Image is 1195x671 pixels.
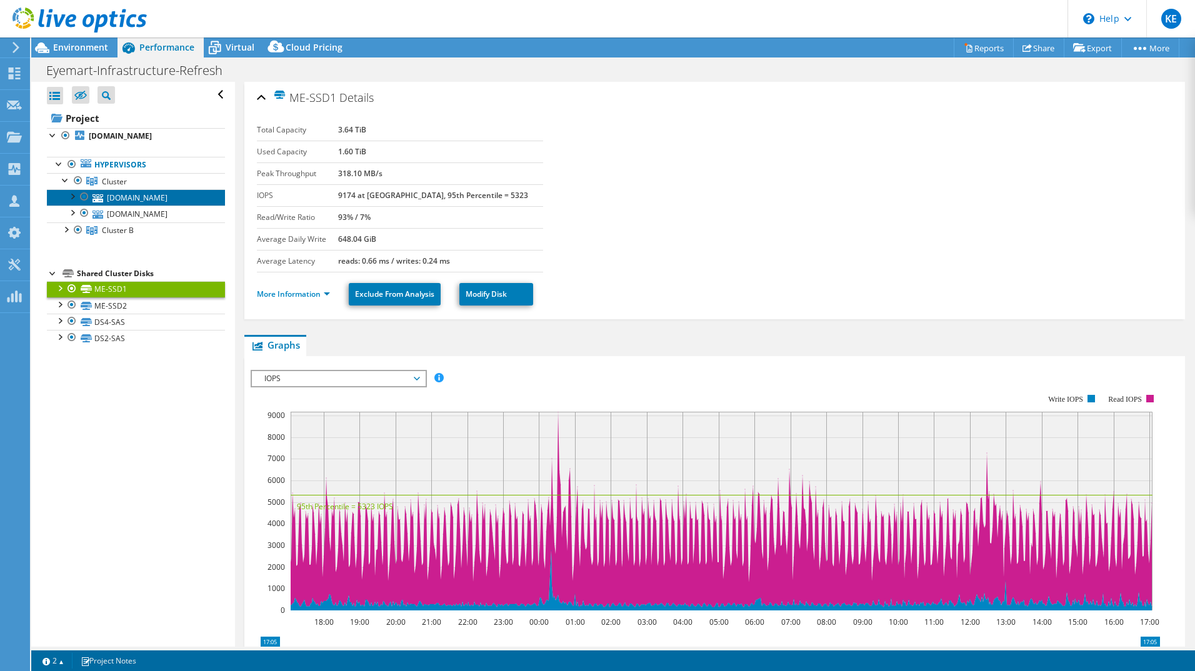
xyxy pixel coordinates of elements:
text: 14:00 [1032,617,1051,627]
span: Environment [53,41,108,53]
span: Virtual [226,41,254,53]
h1: Eyemart-Infrastructure-Refresh [41,64,242,77]
a: 2 [34,653,72,669]
a: More [1121,38,1179,57]
b: reads: 0.66 ms / writes: 0.24 ms [338,256,450,266]
text: 08:00 [816,617,836,627]
text: 23:00 [493,617,512,627]
text: 20:00 [386,617,405,627]
text: 15:00 [1067,617,1087,627]
text: 8000 [267,432,285,442]
text: 03:00 [637,617,656,627]
a: [DOMAIN_NAME] [47,189,225,206]
text: 19:00 [349,617,369,627]
text: 02:00 [601,617,620,627]
text: 12:00 [960,617,979,627]
b: 648.04 GiB [338,234,376,244]
label: Used Capacity [257,146,338,158]
a: Cluster [47,173,225,189]
text: 2000 [267,562,285,572]
a: More Information [257,289,330,299]
b: [DOMAIN_NAME] [89,131,152,141]
text: 95th Percentile = 5323 IOPS [297,501,393,512]
text: 21:00 [421,617,441,627]
a: Reports [954,38,1014,57]
label: IOPS [257,189,338,202]
text: 04:00 [672,617,692,627]
a: ME-SSD1 [47,281,225,297]
text: Write IOPS [1048,395,1083,404]
text: 7000 [267,453,285,464]
text: 13:00 [996,617,1015,627]
text: 9000 [267,410,285,420]
span: Cloud Pricing [286,41,342,53]
text: 6000 [267,475,285,485]
text: 18:00 [314,617,333,627]
b: 318.10 MB/s [338,168,382,179]
span: Cluster [102,176,127,187]
div: Shared Cluster Disks [77,266,225,281]
text: 1000 [267,583,285,594]
text: 5000 [267,497,285,507]
span: IOPS [258,371,419,386]
label: Average Latency [257,255,338,267]
a: [DOMAIN_NAME] [47,128,225,144]
label: Average Daily Write [257,233,338,246]
a: Hypervisors [47,157,225,173]
span: Performance [139,41,194,53]
svg: \n [1083,13,1094,24]
a: DS2-SAS [47,330,225,346]
a: Project [47,108,225,128]
span: Graphs [251,339,300,351]
a: Share [1013,38,1064,57]
text: 22:00 [457,617,477,627]
text: 3000 [267,540,285,550]
a: Cluster B [47,222,225,239]
label: Total Capacity [257,124,338,136]
label: Read/Write Ratio [257,211,338,224]
text: 11:00 [924,617,943,627]
a: [DOMAIN_NAME] [47,206,225,222]
a: Export [1064,38,1122,57]
a: ME-SSD2 [47,297,225,314]
b: 93% / 7% [338,212,371,222]
span: ME-SSD1 [273,90,336,104]
b: 1.60 TiB [338,146,366,157]
b: 9174 at [GEOGRAPHIC_DATA], 95th Percentile = 5323 [338,190,528,201]
text: 0 [281,605,285,615]
text: 06:00 [744,617,764,627]
text: 07:00 [781,617,800,627]
text: 09:00 [852,617,872,627]
span: KE [1161,9,1181,29]
span: Cluster B [102,225,134,236]
span: Details [339,90,374,105]
text: 10:00 [888,617,907,627]
text: 17:00 [1139,617,1159,627]
b: 3.64 TiB [338,124,366,135]
a: Exclude From Analysis [349,283,441,306]
text: 00:00 [529,617,548,627]
text: 01:00 [565,617,584,627]
text: 4000 [267,518,285,529]
text: 05:00 [709,617,728,627]
text: 16:00 [1104,617,1123,627]
a: Modify Disk [459,283,533,306]
label: Peak Throughput [257,167,338,180]
a: DS4-SAS [47,314,225,330]
text: Read IOPS [1108,395,1142,404]
a: Project Notes [72,653,145,669]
